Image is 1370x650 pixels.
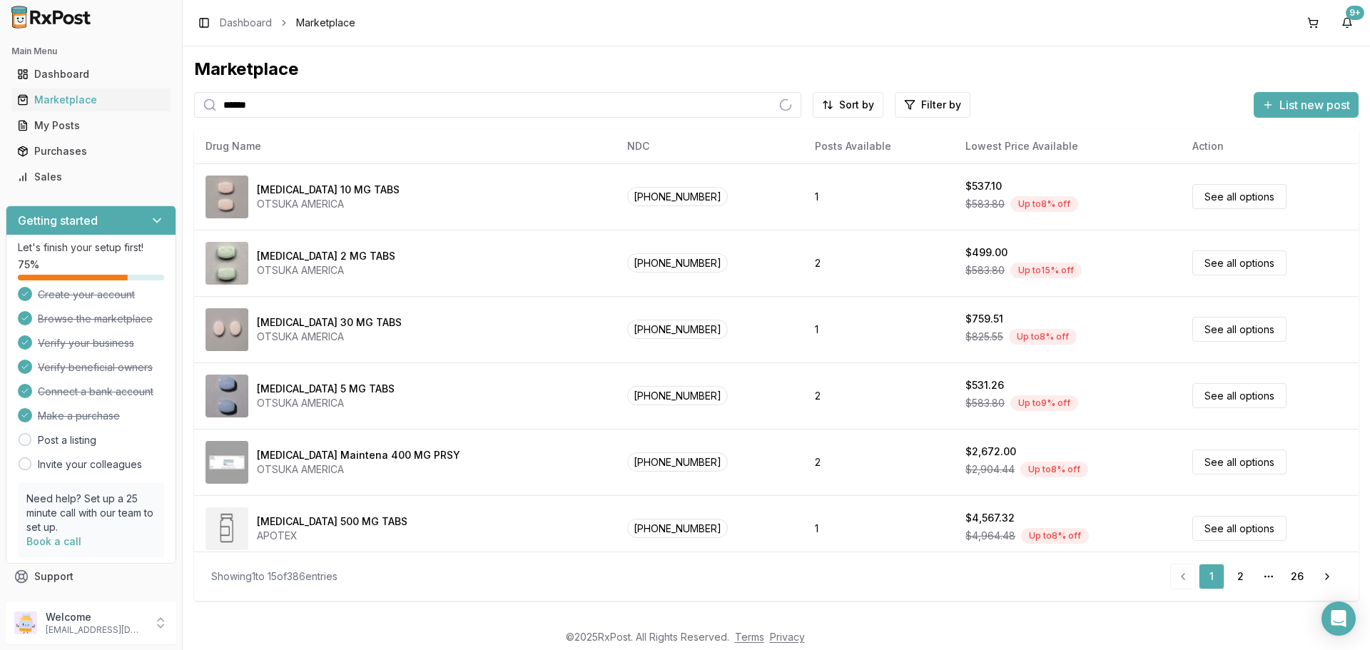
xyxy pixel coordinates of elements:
span: Marketplace [296,16,355,30]
nav: breadcrumb [220,16,355,30]
td: 1 [803,163,954,230]
a: Purchases [11,138,171,164]
img: Abilify Maintena 400 MG PRSY [205,441,248,484]
a: Go to next page [1313,564,1341,589]
a: See all options [1192,250,1287,275]
div: OTSUKA AMERICA [257,263,395,278]
nav: pagination [1170,564,1341,589]
div: Purchases [17,144,165,158]
button: Filter by [895,92,970,118]
span: Create your account [38,288,135,302]
button: My Posts [6,114,176,137]
a: Dashboard [11,61,171,87]
div: Up to 15 % off [1010,263,1082,278]
span: Filter by [921,98,961,112]
span: $583.80 [965,263,1005,278]
div: $4,567.32 [965,511,1015,525]
span: Connect a bank account [38,385,153,399]
div: 9+ [1346,6,1364,20]
img: Abilify 30 MG TABS [205,308,248,351]
img: Abilify 10 MG TABS [205,176,248,218]
div: [MEDICAL_DATA] 30 MG TABS [257,315,402,330]
td: 2 [803,230,954,296]
a: See all options [1192,450,1287,474]
th: Lowest Price Available [954,129,1181,163]
div: OTSUKA AMERICA [257,197,400,211]
a: See all options [1192,516,1287,541]
span: $583.80 [965,197,1005,211]
span: Make a purchase [38,409,120,423]
div: Up to 8 % off [1021,528,1089,544]
a: Book a call [26,535,81,547]
div: [MEDICAL_DATA] 2 MG TABS [257,249,395,263]
img: RxPost Logo [6,6,97,29]
th: Action [1181,129,1359,163]
div: Open Intercom Messenger [1321,601,1356,636]
h2: Main Menu [11,46,171,57]
img: Abilify 2 MG TABS [205,242,248,285]
a: See all options [1192,383,1287,408]
div: Marketplace [17,93,165,107]
div: [MEDICAL_DATA] Maintena 400 MG PRSY [257,448,460,462]
button: List new post [1254,92,1359,118]
a: Invite your colleagues [38,457,142,472]
span: [PHONE_NUMBER] [627,519,728,538]
a: Terms [735,631,764,643]
div: OTSUKA AMERICA [257,396,395,410]
div: Up to 8 % off [1010,196,1078,212]
button: Support [6,564,176,589]
button: Purchases [6,140,176,163]
span: Sort by [839,98,874,112]
span: [PHONE_NUMBER] [627,320,728,339]
th: Posts Available [803,129,954,163]
div: [MEDICAL_DATA] 5 MG TABS [257,382,395,396]
span: $2,904.44 [965,462,1015,477]
span: [PHONE_NUMBER] [627,452,728,472]
div: Up to 8 % off [1009,329,1077,345]
div: OTSUKA AMERICA [257,462,460,477]
img: User avatar [14,611,37,634]
h3: Getting started [18,212,98,229]
div: $759.51 [965,312,1003,326]
a: 1 [1199,564,1224,589]
div: Dashboard [17,67,165,81]
a: See all options [1192,184,1287,209]
span: [PHONE_NUMBER] [627,187,728,206]
a: Dashboard [220,16,272,30]
p: Welcome [46,610,145,624]
button: Sales [6,166,176,188]
span: Verify your business [38,336,134,350]
span: Verify beneficial owners [38,360,153,375]
td: 1 [803,495,954,562]
a: 2 [1227,564,1253,589]
div: $531.26 [965,378,1004,392]
th: NDC [616,129,803,163]
a: 26 [1284,564,1310,589]
button: 9+ [1336,11,1359,34]
button: Sort by [813,92,883,118]
button: Marketplace [6,88,176,111]
span: 75 % [18,258,39,272]
div: [MEDICAL_DATA] 10 MG TABS [257,183,400,197]
div: $499.00 [965,245,1008,260]
a: See all options [1192,317,1287,342]
span: [PHONE_NUMBER] [627,386,728,405]
img: Abiraterone Acetate 500 MG TABS [205,507,248,550]
div: $537.10 [965,179,1002,193]
a: Privacy [770,631,805,643]
div: Showing 1 to 15 of 386 entries [211,569,338,584]
span: $825.55 [965,330,1003,344]
td: 2 [803,362,954,429]
td: 1 [803,296,954,362]
a: List new post [1254,99,1359,113]
div: Up to 9 % off [1010,395,1078,411]
a: Post a listing [38,433,96,447]
th: Drug Name [194,129,616,163]
button: Feedback [6,589,176,615]
span: $583.80 [965,396,1005,410]
span: Feedback [34,595,83,609]
img: Abilify 5 MG TABS [205,375,248,417]
div: [MEDICAL_DATA] 500 MG TABS [257,514,407,529]
span: $4,964.48 [965,529,1015,543]
p: [EMAIL_ADDRESS][DOMAIN_NAME] [46,624,145,636]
